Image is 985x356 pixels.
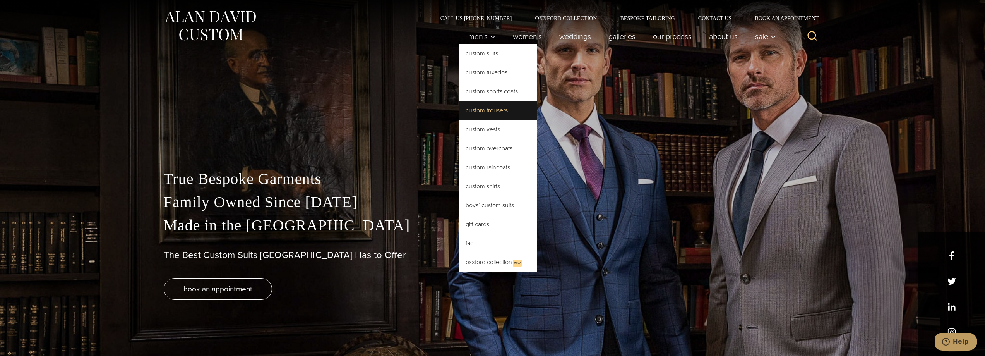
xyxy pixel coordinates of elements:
a: Custom Vests [459,120,537,139]
a: linkedin [947,303,956,311]
a: Custom Overcoats [459,139,537,158]
a: Custom Trousers [459,101,537,120]
a: Galleries [600,29,644,44]
a: Oxxford CollectionNew [459,253,537,272]
iframe: Opens a widget where you can chat to one of our agents [935,333,977,352]
a: Custom Suits [459,44,537,63]
nav: Secondary Navigation [429,15,822,21]
a: Our Process [644,29,700,44]
span: book an appointment [183,283,252,294]
a: weddings [550,29,600,44]
button: View Search Form [803,27,822,46]
a: book an appointment [164,278,272,300]
a: About Us [700,29,746,44]
h1: The Best Custom Suits [GEOGRAPHIC_DATA] Has to Offer [164,249,822,261]
a: FAQ [459,234,537,253]
span: New [513,260,522,267]
a: x/twitter [947,277,956,285]
a: instagram [947,328,956,337]
a: Custom Sports Coats [459,82,537,101]
a: Gift Cards [459,215,537,234]
a: Call Us [PHONE_NUMBER] [429,15,524,21]
a: Boys’ Custom Suits [459,196,537,215]
a: Bespoke Tailoring [608,15,686,21]
a: Custom Raincoats [459,158,537,177]
a: facebook [947,251,956,260]
a: Book an Appointment [743,15,821,21]
button: Men’s sub menu toggle [459,29,504,44]
img: Alan David Custom [164,9,257,43]
a: Contact Us [687,15,743,21]
a: Oxxford Collection [523,15,608,21]
a: Custom Tuxedos [459,63,537,82]
p: True Bespoke Garments Family Owned Since [DATE] Made in the [GEOGRAPHIC_DATA] [164,167,822,237]
a: Custom Shirts [459,177,537,196]
nav: Primary Navigation [459,29,780,44]
button: Sale sub menu toggle [746,29,780,44]
a: Women’s [504,29,550,44]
